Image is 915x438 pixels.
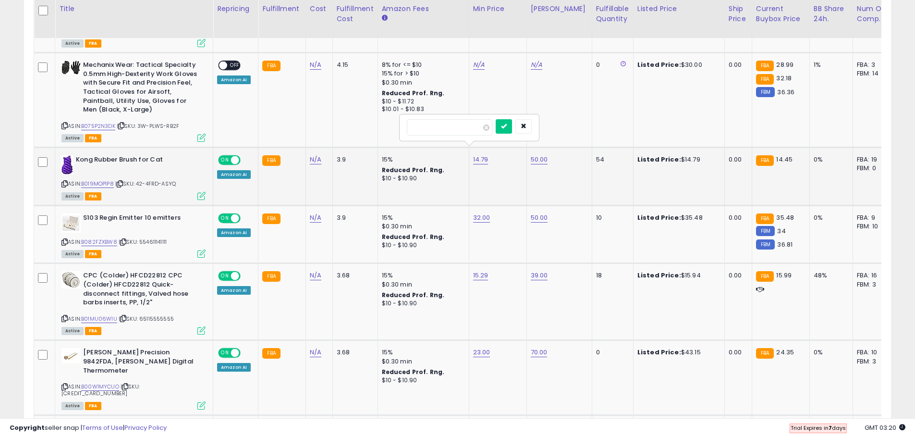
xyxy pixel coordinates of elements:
span: FBA [85,134,101,142]
span: FBA [85,39,101,48]
span: FBA [85,402,101,410]
strong: Copyright [10,423,45,432]
a: 23.00 [473,348,490,357]
div: $10 - $11.72 [382,98,462,106]
span: All listings currently available for purchase on Amazon [61,192,84,200]
div: FBA: 19 [857,155,889,164]
a: 50.00 [531,213,548,223]
div: Amazon AI [217,75,251,84]
span: ON [219,214,231,222]
span: 28.99 [776,60,793,69]
b: Listed Price: [637,213,681,222]
span: 35.48 [776,213,794,222]
div: $30.00 [637,61,717,69]
div: 0% [814,348,845,357]
a: B01MU06W1U [81,315,117,323]
div: 0.00 [729,61,744,69]
div: Fulfillment Cost [337,4,374,24]
a: 39.00 [531,271,548,280]
div: 0% [814,155,845,164]
small: FBA [756,61,774,71]
div: $10 - $10.90 [382,300,462,308]
span: All listings currently available for purchase on Amazon [61,134,84,142]
div: ASIN: [61,61,206,141]
a: 70.00 [531,348,548,357]
img: 41+cNojcOSL._SL40_.jpg [61,155,73,175]
a: N/A [531,60,542,70]
div: Listed Price [637,4,720,14]
div: Current Buybox Price [756,4,805,24]
small: FBM [756,239,775,250]
div: 8% for <= $10 [382,61,462,69]
div: FBM: 3 [857,357,889,366]
div: $10 - $10.90 [382,175,462,183]
b: Reduced Prof. Rng. [382,89,445,97]
div: FBA: 3 [857,61,889,69]
span: All listings currently available for purchase on Amazon [61,327,84,335]
div: 15% [382,213,462,222]
a: B019MOP1P8 [81,180,114,188]
div: Amazon Fees [382,4,465,14]
a: 14.79 [473,155,488,164]
a: N/A [310,155,321,164]
a: B075P2N3DK [81,122,115,130]
a: 50.00 [531,155,548,164]
div: Amazon AI [217,286,251,295]
div: Cost [310,4,329,14]
div: 0.00 [729,213,744,222]
div: 4.15 [337,61,370,69]
div: [PERSON_NAME] [531,4,588,14]
div: $35.48 [637,213,717,222]
div: Amazon AI [217,363,251,372]
small: FBA [756,74,774,85]
b: Listed Price: [637,271,681,280]
span: 34 [777,226,785,236]
div: 3.68 [337,271,370,280]
span: OFF [239,156,255,164]
a: Terms of Use [82,423,123,432]
img: 41RX6hFBTpL._SL40_.jpg [61,61,81,75]
div: FBA: 10 [857,348,889,357]
b: Reduced Prof. Rng. [382,166,445,174]
div: 3.68 [337,348,370,357]
div: ASIN: [61,348,206,409]
a: 15.29 [473,271,488,280]
div: FBM: 10 [857,222,889,231]
span: | SKU: [CREDIT_CARD_NUMBER] [61,383,140,397]
span: All listings currently available for purchase on Amazon [61,39,84,48]
b: Reduced Prof. Rng. [382,291,445,299]
div: $10 - $10.90 [382,376,462,385]
div: Amazon AI [217,170,251,179]
b: S103 Regin Emitter 10 emitters [83,213,200,225]
div: 0 [596,61,626,69]
span: FBA [85,327,101,335]
small: FBA [262,271,280,282]
span: OFF [227,62,243,70]
div: 0% [814,213,845,222]
span: | SKU: 3W-PLWS-RB2F [117,122,179,130]
img: 31942IAumxL._SL40_.jpg [61,348,81,363]
span: OFF [239,214,255,222]
span: 36.36 [777,88,794,97]
b: Kong Rubber Brush for Cat [76,155,193,167]
a: N/A [473,60,485,70]
div: $43.15 [637,348,717,357]
div: 0.00 [729,271,744,280]
div: 0.00 [729,155,744,164]
b: 7 [829,424,832,432]
div: 0.00 [729,348,744,357]
div: Title [59,4,209,14]
div: BB Share 24h. [814,4,849,24]
b: Mechanix Wear: Tactical Specialty 0.5mm High-Dexterity Work Gloves with Secure Fit and Precision ... [83,61,200,116]
span: 32.18 [776,74,792,83]
b: Listed Price: [637,155,681,164]
small: FBM [756,87,775,97]
img: 31ydnOMNinL._SL40_.jpg [61,213,81,233]
a: 32.00 [473,213,490,223]
div: 54 [596,155,626,164]
b: Reduced Prof. Rng. [382,233,445,241]
span: All listings currently available for purchase on Amazon [61,402,84,410]
div: Fulfillable Quantity [596,4,629,24]
div: $0.30 min [382,357,462,366]
div: FBA: 16 [857,271,889,280]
